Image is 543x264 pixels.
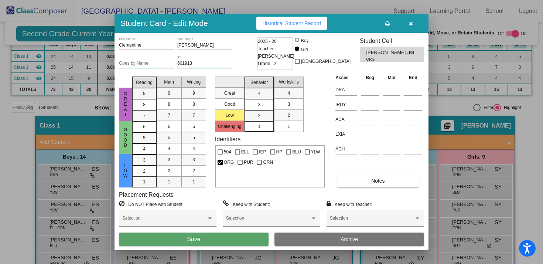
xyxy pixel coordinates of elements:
[241,148,249,156] span: ELL
[187,236,200,242] span: Save
[334,74,359,82] th: Asses
[192,145,195,152] span: 4
[143,179,146,185] span: 1
[168,90,170,97] span: 9
[119,61,174,66] input: goes by name
[215,136,240,143] label: Identifiers
[258,90,260,97] span: 4
[301,37,309,44] div: Boy
[335,84,357,95] input: assessment
[192,90,195,97] span: 9
[244,158,253,167] span: PUR
[262,20,321,26] span: Historical Student Record
[402,74,424,82] th: End
[143,112,146,119] span: 7
[371,178,385,184] span: Notes
[168,101,170,108] span: 8
[192,167,195,174] span: 2
[192,101,195,108] span: 8
[366,49,407,57] span: [PERSON_NAME]
[287,101,290,108] span: 3
[256,17,327,30] button: Historical Student Record
[187,79,201,85] span: Writing
[122,91,129,117] span: Great
[341,236,358,242] span: Archive
[258,112,260,119] span: 2
[120,18,208,28] h3: Student Card - Edit Mode
[136,79,153,86] span: Reading
[287,90,290,97] span: 4
[143,146,146,152] span: 4
[164,79,174,85] span: Math
[168,112,170,119] span: 7
[335,114,357,125] input: assessment
[287,112,290,119] span: 2
[192,123,195,130] span: 6
[168,123,170,130] span: 6
[122,127,129,148] span: Good
[258,60,276,67] span: Grade : 2
[192,156,195,163] span: 3
[192,112,195,119] span: 7
[223,200,270,208] label: = Keep with Student:
[311,148,320,156] span: YLW
[143,90,146,97] span: 9
[192,134,195,141] span: 5
[327,200,372,208] label: = Keep with Teacher:
[119,233,269,246] button: Save
[258,101,260,108] span: 3
[359,74,381,82] th: Beg
[258,123,260,130] span: 1
[168,179,170,185] span: 1
[335,143,357,155] input: assessment
[274,233,424,246] button: Archive
[258,38,277,45] span: 2025 - 26
[360,37,424,44] h3: Student Cell
[337,174,419,187] button: Notes
[119,200,184,208] label: = Do NOT Place with Student:
[192,179,195,185] span: 1
[168,134,170,141] span: 5
[301,57,351,66] span: [DEMOGRAPHIC_DATA]
[143,123,146,130] span: 6
[143,157,146,163] span: 3
[143,101,146,108] span: 8
[177,61,232,66] input: Enter ID
[287,123,290,130] span: 1
[259,148,266,156] span: IEP
[122,163,129,179] span: Low
[276,148,283,156] span: HP
[119,191,174,198] label: Placement Requests
[168,167,170,174] span: 2
[263,158,273,167] span: GRN
[335,129,357,140] input: assessment
[143,168,146,175] span: 2
[381,74,402,82] th: Mid
[366,57,402,62] span: ORG
[279,79,299,85] span: Workskills
[292,148,301,156] span: BLU
[143,135,146,141] span: 5
[407,49,418,57] span: JG
[301,46,308,53] div: Girl
[258,45,294,60] span: Teacher: [PERSON_NAME]
[168,156,170,163] span: 3
[335,99,357,110] input: assessment
[224,158,234,167] span: ORG
[224,148,231,156] span: 504
[168,145,170,152] span: 4
[250,79,268,86] span: Behavior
